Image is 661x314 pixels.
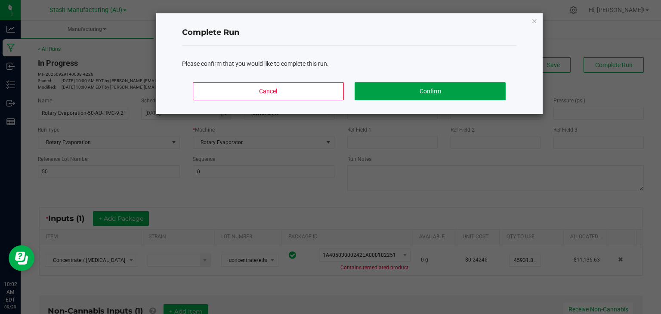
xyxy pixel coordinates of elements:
[193,82,343,100] button: Cancel
[182,59,517,68] div: Please confirm that you would like to complete this run.
[531,15,537,26] button: Close
[9,245,34,271] iframe: Resource center
[355,82,505,100] button: Confirm
[182,27,517,38] h4: Complete Run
